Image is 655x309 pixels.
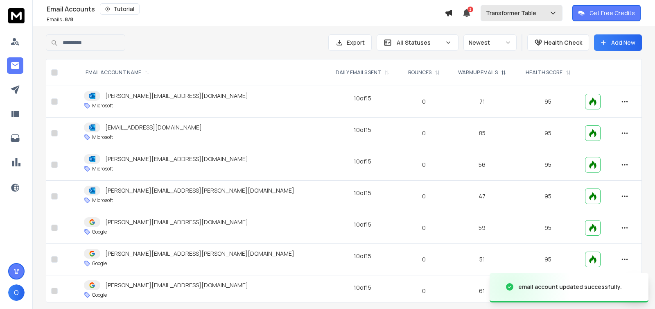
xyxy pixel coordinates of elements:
[92,292,107,298] p: Google
[328,34,372,51] button: Export
[449,181,516,212] td: 47
[594,34,642,51] button: Add New
[397,39,442,47] p: All Statuses
[458,69,498,76] p: WARMUP EMAILS
[526,69,562,76] p: HEALTH SCORE
[92,260,107,267] p: Google
[516,244,580,275] td: 95
[404,224,443,232] p: 0
[354,252,371,260] div: 10 of 15
[516,149,580,181] td: 95
[516,118,580,149] td: 95
[354,189,371,197] div: 10 of 15
[516,212,580,244] td: 95
[105,250,294,258] p: [PERSON_NAME][EMAIL_ADDRESS][PERSON_NAME][DOMAIN_NAME]
[86,69,149,76] div: EMAIL ACCOUNT NAME
[527,34,589,51] button: Health Check
[449,86,516,118] td: 71
[408,69,431,76] p: BOUNCES
[468,7,473,12] span: 2
[572,5,641,21] button: Get Free Credits
[92,134,113,141] p: Microsoft
[354,284,371,292] div: 10 of 15
[105,155,248,163] p: [PERSON_NAME][EMAIL_ADDRESS][DOMAIN_NAME]
[404,161,443,169] p: 0
[404,98,443,106] p: 0
[589,9,635,17] p: Get Free Credits
[404,129,443,137] p: 0
[404,287,443,295] p: 0
[449,212,516,244] td: 59
[518,283,622,291] div: email account updated successfully.
[105,281,248,289] p: [PERSON_NAME][EMAIL_ADDRESS][DOMAIN_NAME]
[105,123,202,132] p: [EMAIL_ADDRESS][DOMAIN_NAME]
[92,229,107,235] p: Google
[449,275,516,307] td: 61
[92,166,113,172] p: Microsoft
[336,69,381,76] p: DAILY EMAILS SENT
[354,94,371,102] div: 10 of 15
[449,244,516,275] td: 51
[486,9,540,17] p: Transformer Table
[516,181,580,212] td: 95
[47,16,73,23] p: Emails :
[449,149,516,181] td: 56
[463,34,517,51] button: Newest
[100,3,140,15] button: Tutorial
[47,3,445,15] div: Email Accounts
[105,92,248,100] p: [PERSON_NAME][EMAIL_ADDRESS][DOMAIN_NAME]
[354,126,371,134] div: 10 of 15
[105,186,294,195] p: [PERSON_NAME][EMAIL_ADDRESS][PERSON_NAME][DOMAIN_NAME]
[449,118,516,149] td: 85
[92,197,113,204] p: Microsoft
[92,102,113,109] p: Microsoft
[354,157,371,166] div: 10 of 15
[404,255,443,264] p: 0
[8,284,25,301] button: O
[105,218,248,226] p: [PERSON_NAME][EMAIL_ADDRESS][DOMAIN_NAME]
[65,16,73,23] span: 8 / 8
[544,39,582,47] p: Health Check
[404,192,443,200] p: 0
[354,220,371,229] div: 10 of 15
[516,86,580,118] td: 95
